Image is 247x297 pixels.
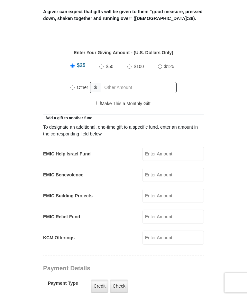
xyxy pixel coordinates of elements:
[96,101,101,105] input: Make This a Monthly Gift
[101,82,177,93] input: Other Amount
[142,210,204,224] input: Enter Amount
[110,280,128,293] label: Check
[90,82,101,93] span: $
[43,193,93,199] label: EMIC Building Projects
[77,85,88,90] span: Other
[77,63,86,68] span: $25
[142,147,204,161] input: Enter Amount
[48,281,78,289] h5: Payment Type
[43,234,75,241] label: KCM Offerings
[74,50,173,55] strong: Enter Your Giving Amount - (U.S. Dollars Only)
[142,231,204,245] input: Enter Amount
[43,116,93,120] span: Add a gift to another fund
[43,213,80,220] label: EMIC Relief Fund
[91,280,108,293] label: Credit
[43,151,91,157] label: EMIC Help Israel Fund
[164,64,174,69] span: $125
[106,64,113,69] span: $50
[142,168,204,182] input: Enter Amount
[43,172,83,178] label: EMIC Benevolence
[96,100,151,107] label: Make This a Monthly Gift
[43,265,207,272] h3: Payment Details
[43,9,203,21] b: A giver can expect that gifts will be given to them “good measure, pressed down, shaken together ...
[134,64,144,69] span: $100
[43,124,204,137] div: To designate an additional, one-time gift to a specific fund, enter an amount in the correspondin...
[142,189,204,203] input: Enter Amount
